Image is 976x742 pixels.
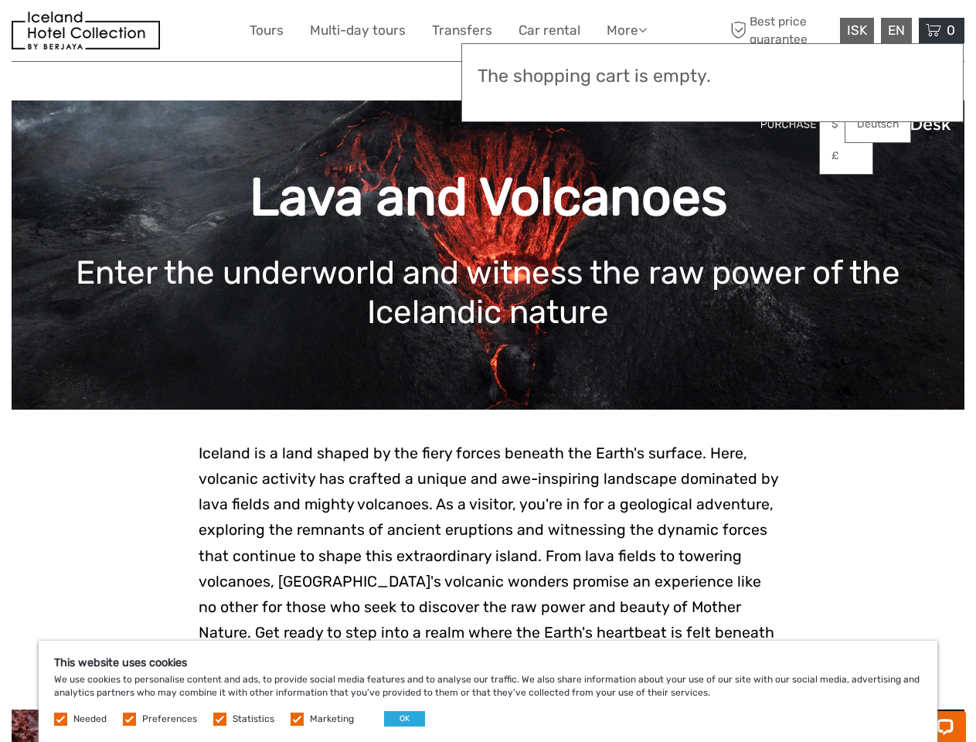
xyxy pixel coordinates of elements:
[35,254,941,332] h1: Enter the underworld and witness the raw power of the Icelandic nature
[847,22,867,38] span: ISK
[54,656,922,669] h5: This website uses cookies
[820,111,872,138] a: $
[178,24,196,43] button: Open LiveChat chat widget
[820,142,872,170] a: £
[199,444,778,667] span: Iceland is a land shaped by the fiery forces beneath the Earth's surface. Here, volcanic activity...
[384,711,425,727] button: OK
[944,22,957,38] span: 0
[310,713,354,726] label: Marketing
[760,112,953,136] img: PurchaseViaTourDeskwhite.png
[35,166,941,229] h1: Lava and Volcanoes
[432,19,492,42] a: Transfers
[12,12,160,49] img: 481-8f989b07-3259-4bb0-90ed-3da368179bdc_logo_small.jpg
[881,18,912,43] div: EN
[39,641,937,742] div: We use cookies to personalise content and ads, to provide social media features and to analyse ou...
[310,19,406,42] a: Multi-day tours
[250,19,284,42] a: Tours
[726,13,836,47] span: Best price guarantee
[142,713,197,726] label: Preferences
[478,66,947,87] h3: The shopping cart is empty.
[22,27,175,39] p: Chat now
[519,19,580,42] a: Car rental
[73,713,107,726] label: Needed
[233,713,274,726] label: Statistics
[607,19,647,42] a: More
[845,111,910,138] a: Deutsch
